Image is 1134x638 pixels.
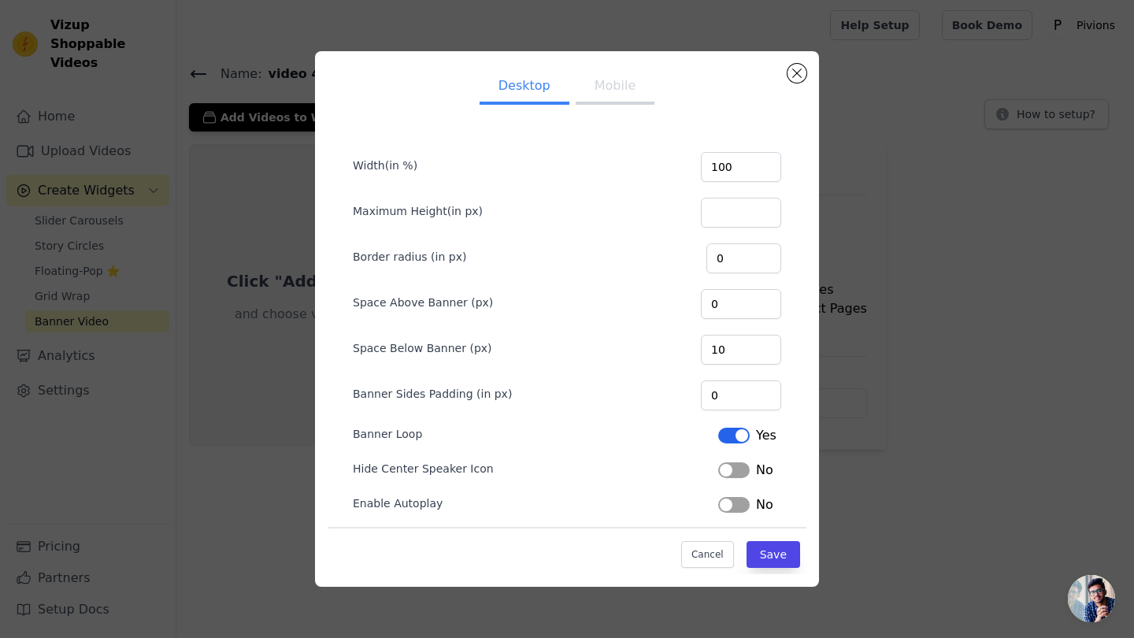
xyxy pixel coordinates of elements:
[681,541,734,568] button: Cancel
[480,70,569,105] button: Desktop
[756,495,773,514] span: No
[353,158,417,173] label: Width(in %)
[353,495,443,511] label: Enable Autoplay
[747,541,800,568] button: Save
[353,295,493,310] label: Space Above Banner (px)
[353,426,422,442] label: Banner Loop
[353,249,466,265] label: Border radius (in px)
[576,70,654,105] button: Mobile
[756,426,776,445] span: Yes
[756,461,773,480] span: No
[353,340,492,356] label: Space Below Banner (px)
[787,64,806,83] button: Close modal
[353,386,512,402] label: Banner Sides Padding (in px)
[353,461,494,477] label: Hide Center Speaker Icon
[353,203,483,219] label: Maximum Height(in px)
[1068,575,1115,622] div: Aprire la chat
